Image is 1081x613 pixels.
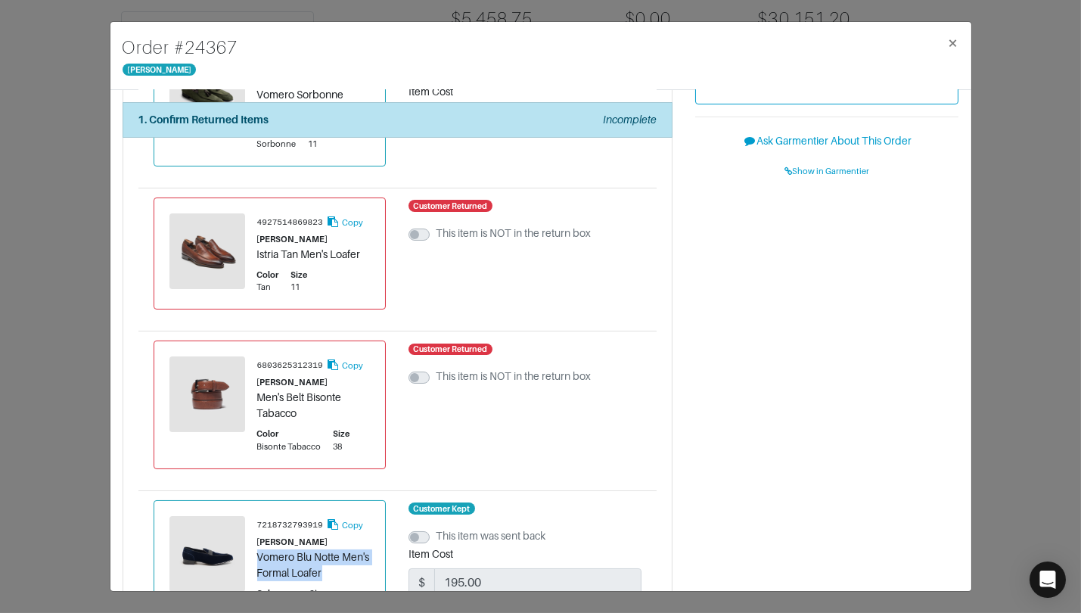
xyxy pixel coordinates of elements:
div: 11 [309,138,325,151]
label: Item Cost [408,84,453,100]
div: Color [257,428,322,440]
label: This item is NOT in the return box [436,369,591,384]
small: 7218732793919 [257,521,323,530]
div: 11 [291,281,308,294]
span: Customer Returned [408,200,492,212]
span: Customer Returned [408,344,492,356]
label: This item is NOT in the return box [436,226,591,241]
div: Size [310,587,327,600]
img: Product [169,213,245,289]
button: Ask Garmentier About This Order [695,129,959,153]
strong: 1. Confirm Returned Items [138,114,269,126]
small: 6803625312319 [257,361,323,370]
span: Customer Kept [408,503,475,515]
h4: Order # 24367 [123,34,238,61]
span: $ [408,568,435,597]
label: Item Cost [408,546,453,562]
label: This item was sent back [436,528,545,544]
div: Sorbonne [257,138,297,151]
div: Size [291,269,308,282]
img: Product [169,516,245,592]
div: Tan [257,281,279,294]
div: Color [257,269,279,282]
small: [PERSON_NAME] [257,378,328,387]
div: Open Intercom Messenger [1030,562,1066,598]
small: 4927514869823 [257,218,323,227]
small: [PERSON_NAME] [257,537,328,546]
a: Show in Garmentier [695,159,959,182]
span: × [948,33,959,53]
div: Men's Belt Bisonte Tabacco [257,390,371,422]
small: Copy [342,218,363,227]
div: 38 [334,440,350,453]
div: Istria Tan Men's Loafer [257,247,371,263]
button: Copy [325,516,364,534]
small: [PERSON_NAME] [257,235,328,244]
span: Show in Garmentier [784,166,869,176]
button: Copy [325,356,364,374]
img: Product [169,54,245,129]
small: Copy [342,361,363,370]
img: Product [169,356,245,432]
button: Copy [325,213,364,231]
div: Vomero Blu Notte Men's Formal Loafer [257,549,371,581]
span: [PERSON_NAME] [123,64,197,76]
div: Size [334,428,350,440]
div: Bisonte Tabacco [257,440,322,453]
div: Color [257,587,298,600]
em: Incomplete [603,114,657,126]
small: Copy [342,521,363,530]
button: Close [936,22,971,64]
